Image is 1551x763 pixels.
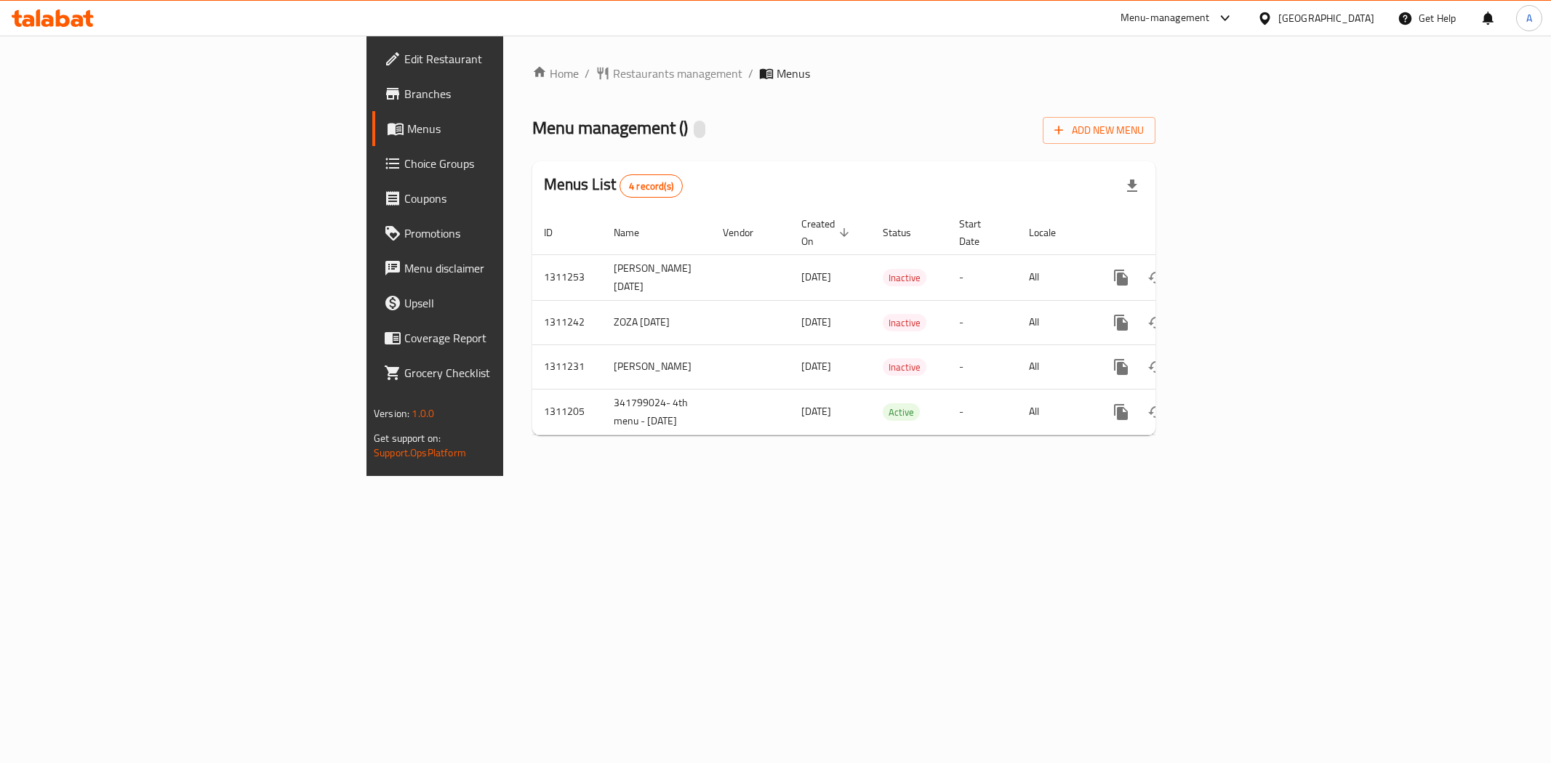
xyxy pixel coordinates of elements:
span: Restaurants management [613,65,742,82]
div: Active [883,403,920,421]
li: / [748,65,753,82]
td: 341799024- 4th menu - [DATE] [602,389,711,435]
span: Created On [801,215,854,250]
a: Menu disclaimer [372,251,625,286]
a: Menus [372,111,625,146]
div: Inactive [883,269,926,286]
a: Promotions [372,216,625,251]
span: Menu disclaimer [404,259,614,277]
span: Branches [404,85,614,102]
a: Choice Groups [372,146,625,181]
td: All [1017,254,1092,300]
span: Menus [407,120,614,137]
span: [DATE] [801,312,831,331]
div: Export file [1115,169,1150,203]
td: - [947,389,1017,435]
span: Active [883,404,920,421]
a: Restaurants management [596,65,742,82]
td: All [1017,344,1092,389]
td: All [1017,389,1092,435]
span: Coupons [404,190,614,207]
span: Locale [1029,224,1075,241]
span: Edit Restaurant [404,50,614,68]
div: [GEOGRAPHIC_DATA] [1278,10,1374,26]
span: Get support on: [374,429,441,448]
td: [PERSON_NAME] [602,344,711,389]
td: - [947,300,1017,344]
span: Version: [374,404,409,423]
span: 1.0.0 [412,404,434,423]
span: Menus [777,65,810,82]
a: Edit Restaurant [372,41,625,76]
td: All [1017,300,1092,344]
span: Inactive [883,270,926,286]
span: Coverage Report [404,329,614,347]
span: Status [883,224,930,241]
div: Menu-management [1121,9,1210,27]
span: Name [614,224,658,241]
a: Upsell [372,286,625,320]
nav: breadcrumb [532,65,1155,82]
a: Grocery Checklist [372,355,625,390]
button: Add New Menu [1043,117,1155,144]
span: ID [544,224,572,241]
a: Coupons [372,181,625,216]
span: Promotions [404,225,614,242]
span: Add New Menu [1054,121,1144,140]
span: 4 record(s) [620,179,682,193]
span: [DATE] [801,357,831,376]
td: ZOZA [DATE] [602,300,711,344]
h2: Menus List [544,174,683,198]
span: [DATE] [801,402,831,421]
button: Change Status [1139,395,1174,429]
span: Inactive [883,359,926,376]
span: Grocery Checklist [404,364,614,381]
a: Branches [372,76,625,111]
a: Coverage Report [372,320,625,355]
table: enhanced table [532,211,1255,435]
span: [DATE] [801,267,831,286]
button: Change Status [1139,260,1174,295]
td: - [947,254,1017,300]
td: - [947,344,1017,389]
span: Start Date [959,215,1000,250]
a: Support.OpsPlatform [374,443,466,462]
button: more [1104,395,1139,429]
button: more [1104,305,1139,340]
th: Actions [1092,211,1255,255]
div: Inactive [883,358,926,376]
span: A [1526,10,1532,26]
span: Inactive [883,315,926,331]
td: [PERSON_NAME] [DATE] [602,254,711,300]
button: Change Status [1139,350,1174,384]
span: Vendor [723,224,772,241]
span: Upsell [404,294,614,312]
div: Total records count [620,174,683,198]
button: more [1104,260,1139,295]
span: Menu management ( ) [532,111,688,144]
button: more [1104,350,1139,384]
div: Inactive [883,314,926,331]
button: Change Status [1139,305,1174,340]
span: Choice Groups [404,155,614,172]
